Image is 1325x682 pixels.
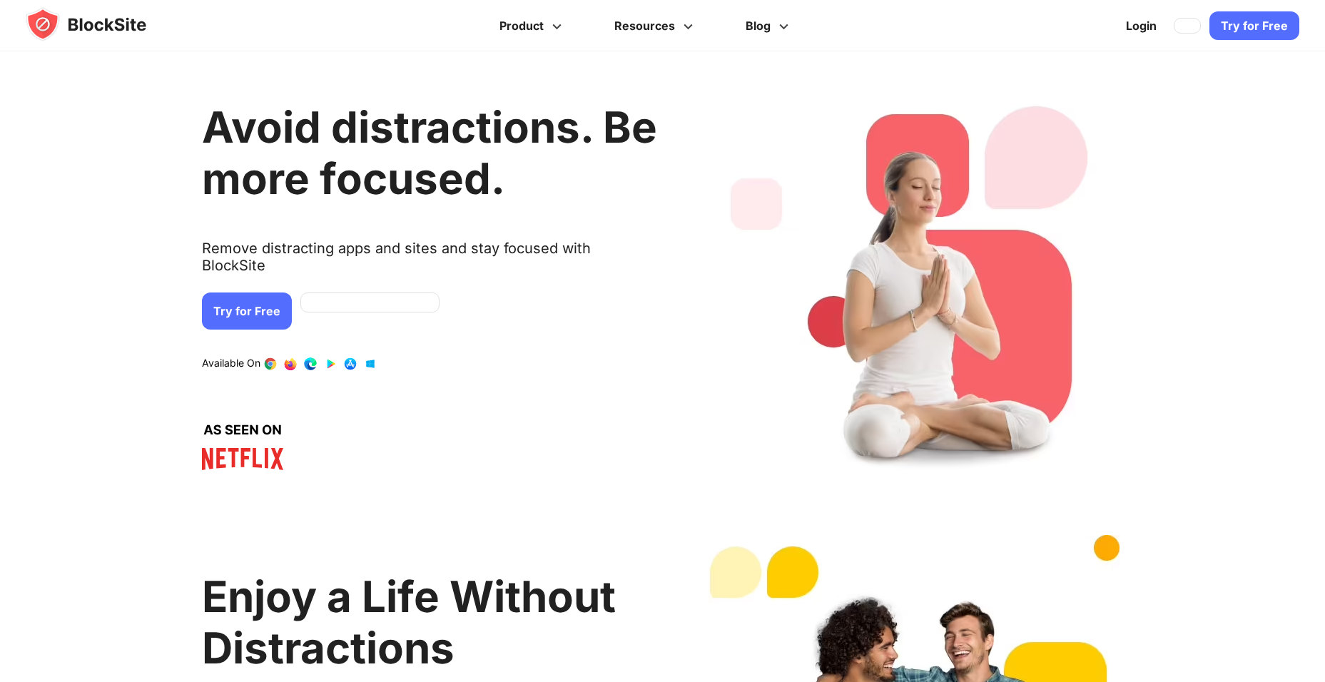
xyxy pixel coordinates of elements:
img: blocksite-icon.5d769676.svg [26,7,174,41]
a: Try for Free [1209,11,1299,40]
text: Available On [202,357,260,371]
a: Login [1117,9,1165,43]
a: Try for Free [202,292,292,330]
h2: Enjoy a Life Without Distractions [202,571,657,673]
h1: Avoid distractions. Be more focused. [202,101,657,204]
text: Remove distracting apps and sites and stay focused with BlockSite [202,240,657,285]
